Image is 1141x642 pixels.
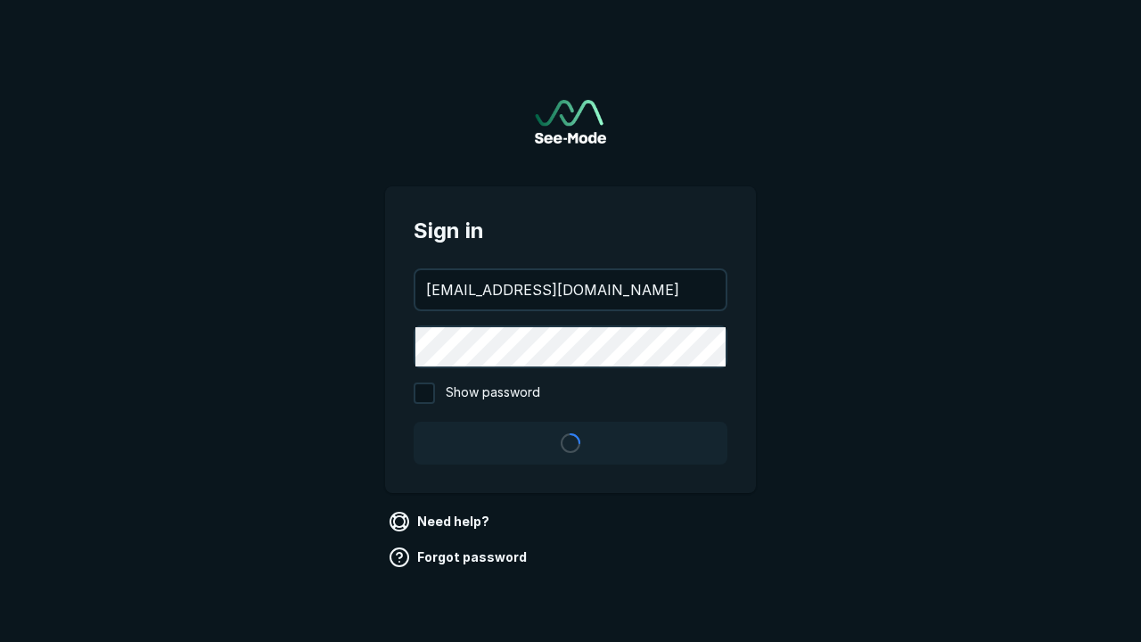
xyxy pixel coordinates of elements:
img: See-Mode Logo [535,100,606,144]
a: Forgot password [385,543,534,572]
span: Show password [446,383,540,404]
a: Need help? [385,507,497,536]
a: Go to sign in [535,100,606,144]
input: your@email.com [415,270,726,309]
span: Sign in [414,215,727,247]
